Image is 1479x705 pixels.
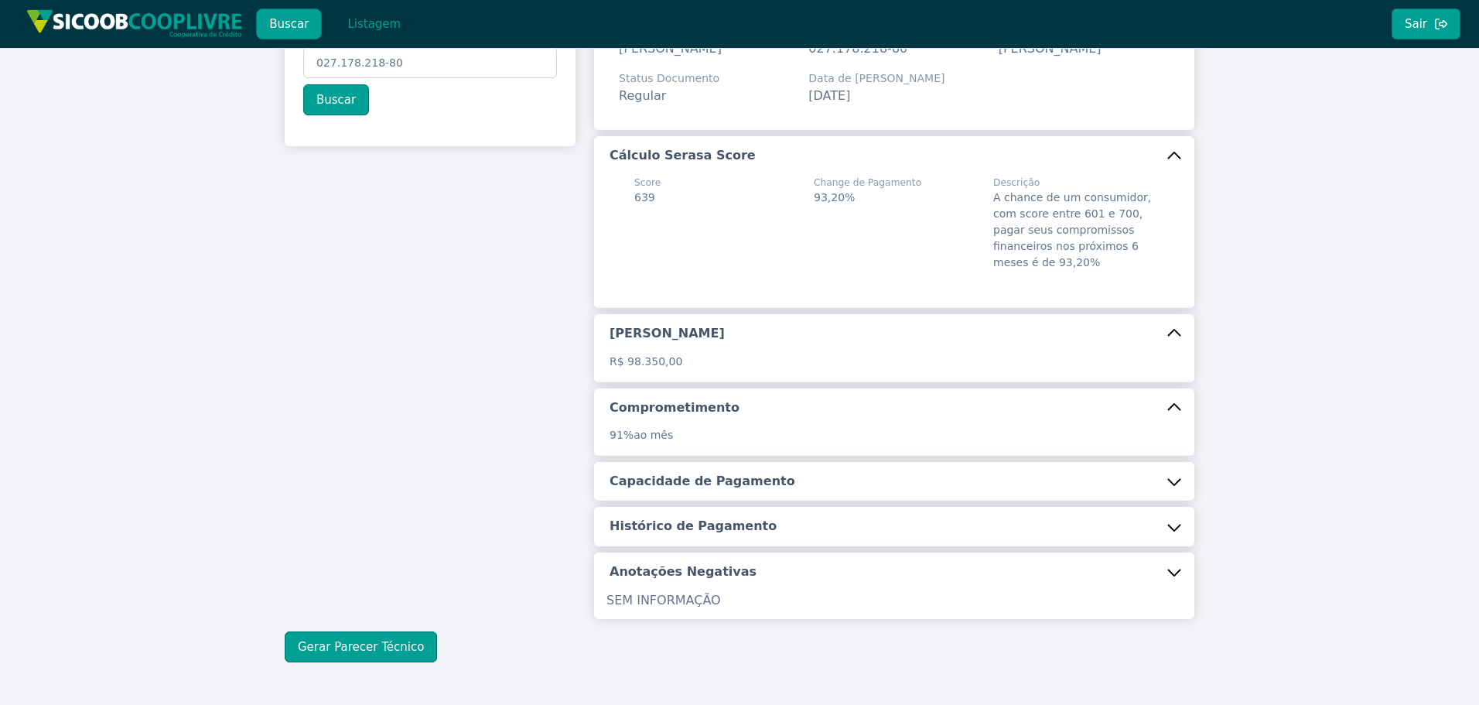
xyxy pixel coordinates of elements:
span: Status Documento [619,70,719,87]
button: Gerar Parecer Técnico [285,631,437,662]
h5: Histórico de Pagamento [610,518,777,535]
span: 93,20% [814,191,855,204]
span: [DATE] [808,88,850,103]
button: Capacidade de Pagamento [594,462,1194,501]
h5: Comprometimento [610,399,739,416]
span: Data de [PERSON_NAME] [808,70,944,87]
h5: Cálculo Serasa Score [610,147,756,164]
p: ao mês [610,427,1179,443]
span: Score [634,176,661,190]
span: 91% [610,429,634,441]
img: img/sicoob_cooplivre.png [26,9,243,38]
button: Histórico de Pagamento [594,507,1194,546]
button: Comprometimento [594,388,1194,427]
span: R$ 98.350,00 [610,355,682,368]
button: Cálculo Serasa Score [594,136,1194,175]
h5: Capacidade de Pagamento [610,473,795,490]
span: A chance de um consumidor, com score entre 601 e 700, pagar seus compromissos financeiros nos pró... [993,191,1151,269]
h5: Anotações Negativas [610,563,757,580]
button: Buscar [303,84,369,115]
h5: [PERSON_NAME] [610,325,725,342]
button: Listagem [334,9,414,39]
button: Buscar [256,9,322,39]
span: Regular [619,88,666,103]
span: Descrição [993,176,1154,190]
button: [PERSON_NAME] [594,314,1194,353]
p: SEM INFORMAÇÃO [606,591,1182,610]
button: Anotações Negativas [594,553,1194,591]
button: Sair [1392,9,1460,39]
input: Chave (CPF/CNPJ) [303,47,557,78]
span: Change de Pagamento [814,176,921,190]
span: 639 [634,191,655,204]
